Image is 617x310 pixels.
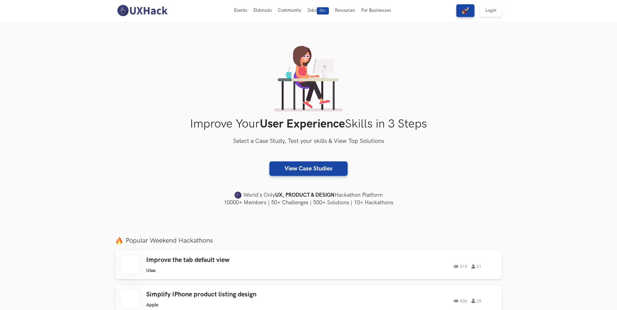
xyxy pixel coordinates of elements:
h1: Improve Your Skills in 3 Steps [115,117,502,131]
strong: User Experience [260,117,345,131]
h4: 10000+ Members | 50+ Challenges | 500+ Solutions | 10+ Hackathons [115,199,502,206]
h3: Simplify IPhone product listing design [146,291,318,299]
img: rocket [462,7,469,14]
span: 25 [471,299,481,303]
img: uxhack-favicon-image.png [234,191,242,199]
h3: Select a Case Study, Test your skills & View Top Solutions [115,137,502,146]
li: Ulaa [146,268,156,273]
li: Apple [146,302,158,308]
label: Popular Weekend Hackathons [115,237,502,245]
strong: UX, PRODUCT & DESIGN [275,191,335,199]
span: 31 [471,264,481,269]
span: 436 [454,299,467,303]
span: 315 [454,264,467,269]
img: UXHack-logo.png [115,4,169,17]
img: fire.png [115,237,123,244]
img: lady working on laptop [274,46,343,111]
h4: World's Only Hackathon Platform [115,191,502,199]
a: Login [480,4,502,17]
span: 50+ [317,7,329,15]
a: View Case Studies [269,161,348,176]
h3: Improve the tab default view [146,256,318,264]
a: Improve the tab default view Ulaa 315 31 [115,250,502,279]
